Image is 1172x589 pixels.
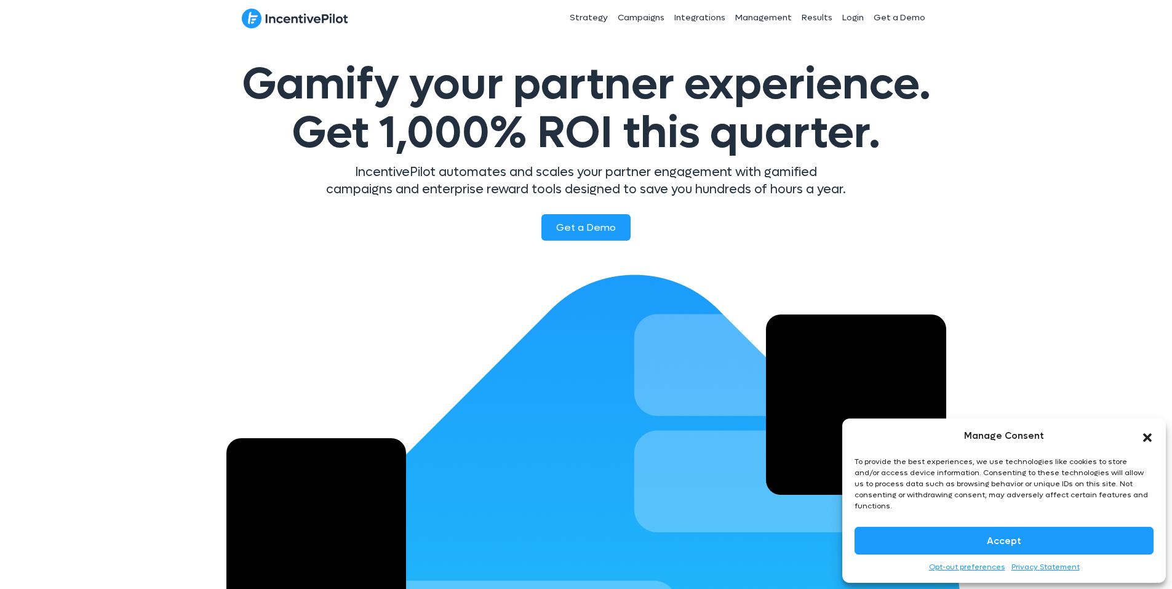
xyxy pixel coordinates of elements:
[613,2,669,33] a: Campaigns
[1141,430,1154,442] div: Close dialog
[855,456,1152,511] div: To provide the best experiences, we use technologies like cookies to store and/or access device i...
[480,2,931,33] nav: Header Menu
[855,527,1154,555] button: Accept
[929,561,1005,574] a: Opt-out preferences
[325,164,848,198] p: IncentivePilot automates and scales your partner engagement with gamified campaigns and enterpris...
[556,221,616,234] span: Get a Demo
[869,2,930,33] a: Get a Demo
[292,104,880,162] span: Get 1,000% ROI this quarter.
[1011,561,1080,574] a: Privacy Statement
[541,214,631,241] a: Get a Demo
[565,2,613,33] a: Strategy
[242,55,931,162] span: Gamify your partner experience.
[730,2,797,33] a: Management
[797,2,837,33] a: Results
[837,2,869,33] a: Login
[964,428,1044,444] div: Manage Consent
[242,8,348,29] img: IncentivePilot
[669,2,730,33] a: Integrations
[766,315,946,495] div: Video Player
